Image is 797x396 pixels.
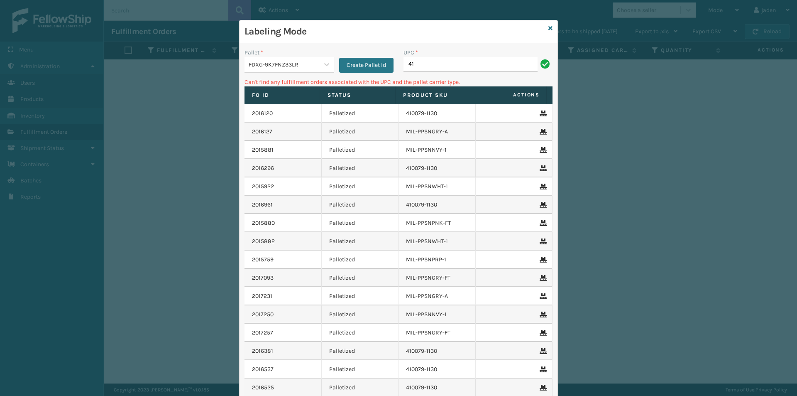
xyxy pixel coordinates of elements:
i: Remove From Pallet [540,220,545,226]
a: 2016961 [252,201,273,209]
a: 2015881 [252,146,274,154]
a: 2015922 [252,182,274,191]
i: Remove From Pallet [540,330,545,336]
td: MIL-PPSNGRY-FT [398,269,476,287]
td: Palletized [322,159,399,177]
td: 410079-1130 [398,159,476,177]
a: 2016525 [252,384,274,392]
td: MIL-PPSNPRP-1 [398,251,476,269]
i: Remove From Pallet [540,293,545,299]
i: Remove From Pallet [540,165,545,171]
td: 410079-1130 [398,104,476,123]
a: 2016537 [252,365,274,374]
i: Remove From Pallet [540,385,545,391]
button: Create Pallet Id [339,58,394,73]
a: 2016120 [252,109,273,118]
td: 410079-1130 [398,360,476,379]
td: Palletized [322,360,399,379]
a: 2017257 [252,329,273,337]
label: Status [328,91,388,99]
td: Palletized [322,269,399,287]
a: 2016296 [252,164,274,172]
i: Remove From Pallet [540,129,545,135]
td: Palletized [322,141,399,159]
td: Palletized [322,196,399,214]
i: Remove From Pallet [540,257,545,263]
td: 410079-1130 [398,196,476,214]
label: Fo Id [252,91,312,99]
td: Palletized [322,251,399,269]
a: 2015880 [252,219,275,227]
h3: Labeling Mode [244,25,545,38]
div: FDXG-9K7FNZ33LR [249,60,320,69]
a: 2015759 [252,256,274,264]
td: MIL-PPSNPNK-FT [398,214,476,232]
a: 2016127 [252,128,272,136]
td: MIL-PPSNNVY-1 [398,141,476,159]
td: Palletized [322,232,399,251]
i: Remove From Pallet [540,111,545,116]
td: Palletized [322,214,399,232]
i: Remove From Pallet [540,275,545,281]
td: MIL-PPSNGRY-FT [398,324,476,342]
a: 2016381 [252,347,273,355]
td: Palletized [322,287,399,305]
td: Palletized [322,342,399,360]
i: Remove From Pallet [540,348,545,354]
i: Remove From Pallet [540,239,545,244]
td: Palletized [322,104,399,123]
label: Product SKU [403,91,463,99]
span: Actions [474,88,545,102]
label: UPC [403,48,418,57]
i: Remove From Pallet [540,202,545,208]
td: MIL-PPSNGRY-A [398,287,476,305]
p: Can't find any fulfillment orders associated with the UPC and the pallet carrier type. [244,78,553,86]
td: Palletized [322,177,399,196]
td: Palletized [322,324,399,342]
td: Palletized [322,123,399,141]
td: 410079-1130 [398,342,476,360]
a: 2017231 [252,292,272,300]
i: Remove From Pallet [540,147,545,153]
td: MIL-PPSNWHT-1 [398,177,476,196]
a: 2017250 [252,310,274,319]
label: Pallet [244,48,263,57]
td: MIL-PPSNNVY-1 [398,305,476,324]
td: Palletized [322,305,399,324]
i: Remove From Pallet [540,184,545,189]
i: Remove From Pallet [540,366,545,372]
a: 2017093 [252,274,274,282]
a: 2015882 [252,237,275,246]
td: MIL-PPSNWHT-1 [398,232,476,251]
td: MIL-PPSNGRY-A [398,123,476,141]
i: Remove From Pallet [540,312,545,317]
